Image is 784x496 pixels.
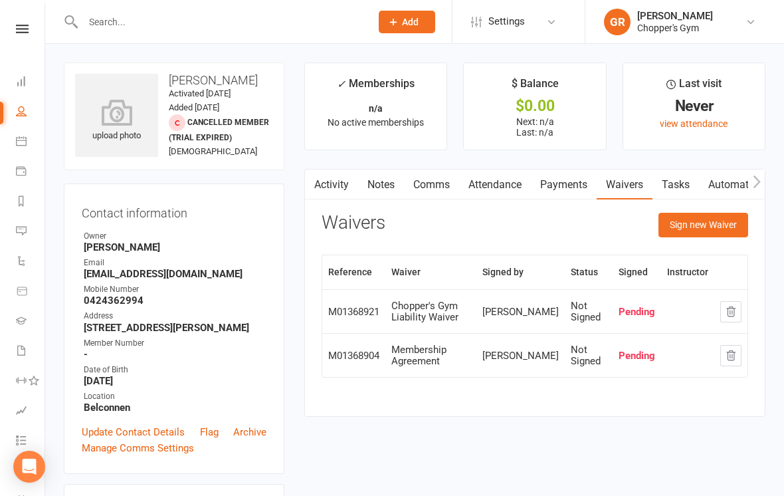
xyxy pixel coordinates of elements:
span: Add [402,17,419,27]
a: Payments [16,158,46,187]
a: Calendar [16,128,46,158]
a: Update Contact Details [82,424,185,440]
div: Chopper's Gym Liability Waiver [391,301,470,322]
div: Pending [619,307,655,318]
div: Address [84,310,266,322]
strong: 0424362994 [84,295,266,307]
span: [DEMOGRAPHIC_DATA] [169,146,257,156]
strong: [EMAIL_ADDRESS][DOMAIN_NAME] [84,268,266,280]
strong: [DATE] [84,375,266,387]
th: Signed by [476,255,565,289]
strong: n/a [369,103,383,114]
div: Not Signed [571,344,607,366]
time: Added [DATE] [169,102,219,112]
div: [PERSON_NAME] [637,10,713,22]
th: Signed [613,255,661,289]
time: Activated [DATE] [169,88,231,98]
div: GR [604,9,631,35]
div: M01368921 [328,307,379,318]
a: Reports [16,187,46,217]
a: Payments [531,170,597,200]
th: Waiver [385,255,476,289]
strong: [STREET_ADDRESS][PERSON_NAME] [84,322,266,334]
div: upload photo [75,99,158,143]
div: Member Number [84,337,266,350]
a: Automations [699,170,778,200]
a: Waivers [597,170,652,200]
a: Tasks [652,170,699,200]
div: Pending [619,350,655,362]
div: Last visit [666,75,722,99]
th: Reference [322,255,385,289]
a: People [16,98,46,128]
a: Flag [200,424,219,440]
div: Not Signed [571,301,607,322]
a: Archive [233,424,266,440]
div: Mobile Number [84,283,266,296]
h3: Contact information [82,201,266,220]
div: [PERSON_NAME] [482,350,559,362]
div: Date of Birth [84,364,266,376]
strong: [PERSON_NAME] [84,241,266,253]
div: Never [635,99,753,113]
p: Next: n/a Last: n/a [476,116,593,138]
a: Notes [358,170,404,200]
div: Location [84,390,266,403]
button: Sign new Waiver [658,213,748,237]
a: Assessments [16,397,46,427]
th: Instructor [661,255,714,289]
div: Email [84,257,266,269]
div: [PERSON_NAME] [482,307,559,318]
span: No active memberships [328,117,424,128]
th: Status [565,255,613,289]
h3: Waivers [322,213,385,233]
div: $ Balance [512,75,559,99]
div: M01368904 [328,350,379,362]
h3: [PERSON_NAME] [75,74,273,87]
i: ✓ [337,78,345,90]
div: Membership Agreement [391,344,470,366]
strong: - [84,348,266,360]
input: Search... [79,13,361,31]
span: Cancelled member (trial expired) [169,118,269,142]
div: $0.00 [476,99,593,113]
div: Owner [84,230,266,243]
div: Memberships [337,75,415,100]
a: Manage Comms Settings [82,440,194,456]
a: Comms [404,170,459,200]
strong: Belconnen [84,402,266,414]
a: Dashboard [16,68,46,98]
a: Attendance [459,170,531,200]
span: Settings [488,7,525,37]
a: Product Sales [16,277,46,307]
button: Add [379,11,435,33]
div: Chopper's Gym [637,22,713,34]
a: view attendance [660,118,728,129]
div: Open Intercom Messenger [13,451,45,483]
a: Activity [305,170,358,200]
